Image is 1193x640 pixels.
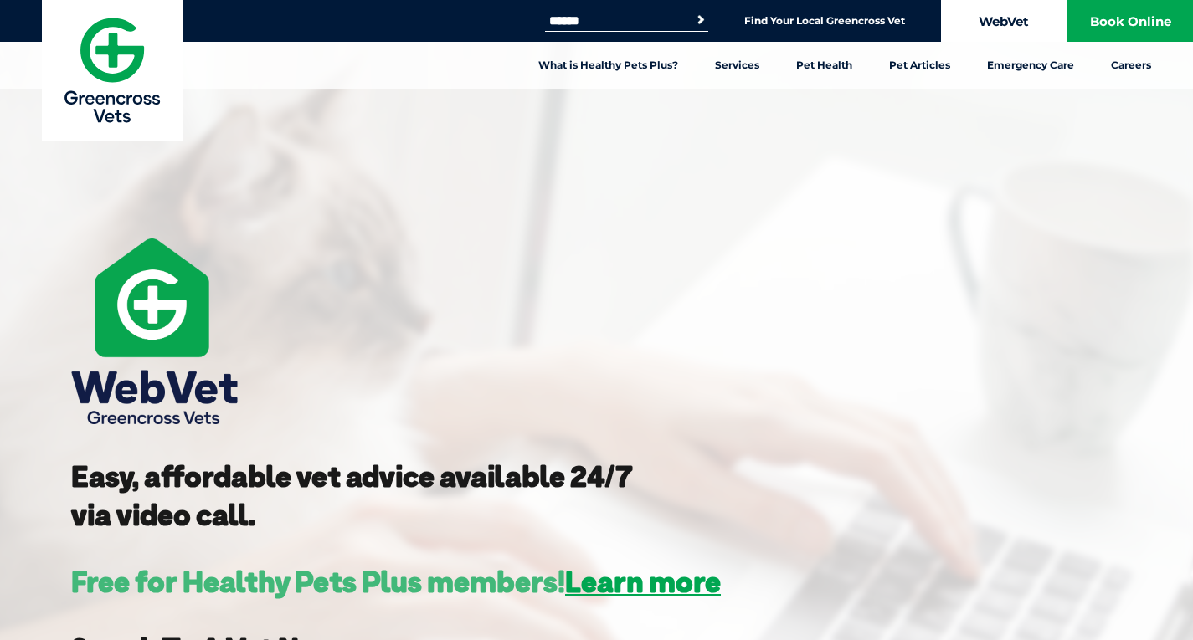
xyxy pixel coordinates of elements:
[969,42,1093,89] a: Emergency Care
[520,42,697,89] a: What is Healthy Pets Plus?
[697,42,778,89] a: Services
[692,12,709,28] button: Search
[778,42,871,89] a: Pet Health
[871,42,969,89] a: Pet Articles
[565,563,721,600] a: Learn more
[744,14,905,28] a: Find Your Local Greencross Vet
[71,567,721,596] h3: Free for Healthy Pets Plus members!
[71,458,633,533] strong: Easy, affordable vet advice available 24/7 via video call.
[1093,42,1170,89] a: Careers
